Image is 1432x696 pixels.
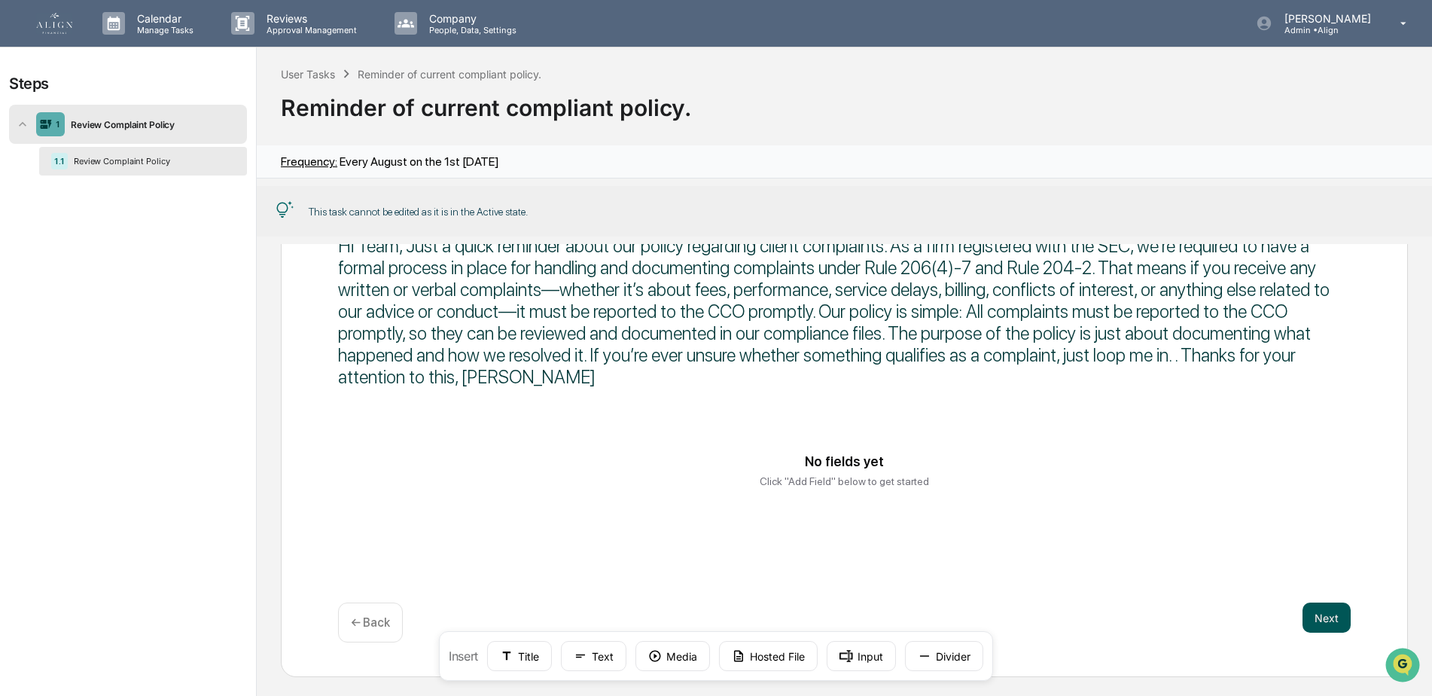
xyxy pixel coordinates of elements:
[65,119,241,130] div: Review Complaint Policy
[56,119,60,130] div: 1
[124,190,187,205] span: Attestations
[417,25,524,35] p: People, Data, Settings
[338,235,1351,388] div: Hi Team, Just a quick reminder about our policy regarding client complaints. As a firm registered...
[827,641,896,671] button: Input
[760,475,929,487] div: Click "Add Field" below to get started
[30,190,97,205] span: Preclearance
[125,25,201,35] p: Manage Tasks
[103,184,193,211] a: 🗄️Attestations
[15,115,42,142] img: 1746055101610-c473b297-6a78-478c-a979-82029cc54cd1
[487,641,552,671] button: Title
[9,212,101,240] a: 🔎Data Lookup
[439,631,993,681] div: Insert
[358,68,541,81] div: Reminder of current compliant policy.
[417,12,524,25] p: Company
[1272,25,1379,35] p: Admin • Align
[905,641,983,671] button: Divider
[276,201,294,219] img: Tip
[281,82,1408,121] div: Reminder of current compliant policy.
[51,130,190,142] div: We're available if you need us!
[125,12,201,25] p: Calendar
[719,641,818,671] button: Hosted File
[36,13,72,34] img: logo
[9,184,103,211] a: 🖐️Preclearance
[309,206,528,218] div: This task cannot be edited as it is in the Active state.
[1272,12,1379,25] p: [PERSON_NAME]
[9,75,49,93] div: Steps
[51,115,247,130] div: Start new chat
[805,453,884,469] div: No fields yet
[30,218,95,234] span: Data Lookup
[15,32,274,56] p: How can we help?
[635,641,710,671] button: Media
[281,68,335,81] div: User Tasks
[15,220,27,232] div: 🔎
[281,154,337,169] span: Frequency:
[109,191,121,203] div: 🗄️
[51,153,68,169] div: 1.1
[1303,603,1351,633] button: Next
[106,255,182,267] a: Powered byPylon
[68,156,235,166] div: Review Complaint Policy
[351,615,390,630] p: ← Back
[561,641,626,671] button: Text
[15,191,27,203] div: 🖐️
[281,154,499,169] div: Every August on the 1st [DATE]
[254,25,364,35] p: Approval Management
[254,12,364,25] p: Reviews
[1384,646,1424,687] iframe: Open customer support
[256,120,274,138] button: Start new chat
[150,255,182,267] span: Pylon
